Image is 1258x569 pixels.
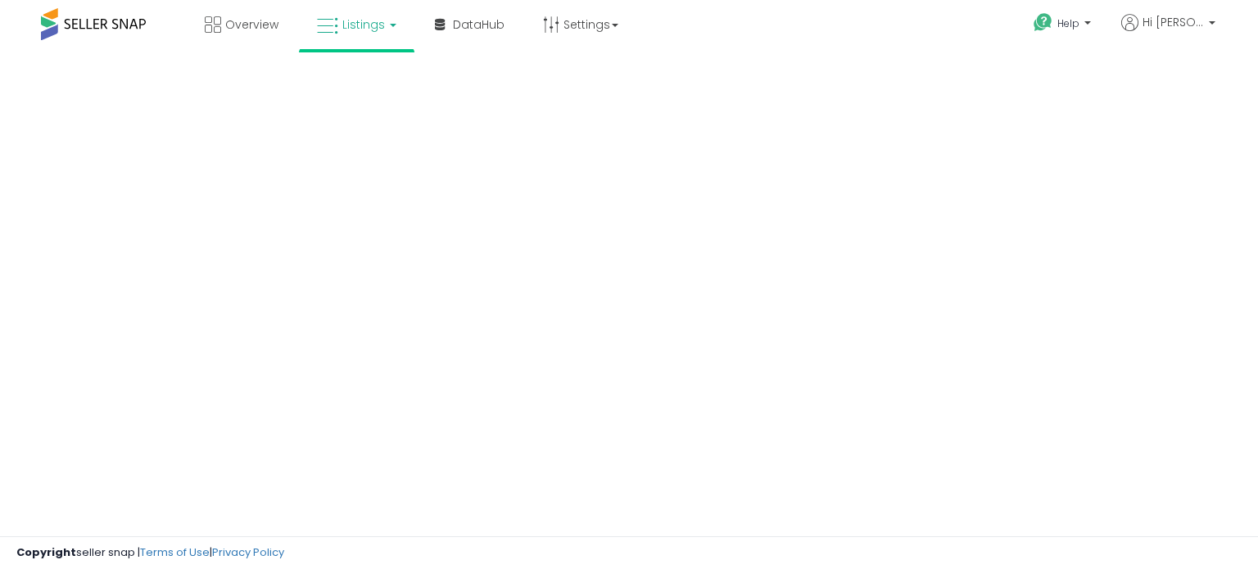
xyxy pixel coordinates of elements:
a: Hi [PERSON_NAME] [1121,14,1215,51]
span: Overview [225,16,278,33]
span: DataHub [453,16,505,33]
span: Help [1057,16,1079,30]
span: Hi [PERSON_NAME] [1143,14,1204,30]
i: Get Help [1033,12,1053,33]
span: Listings [342,16,385,33]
